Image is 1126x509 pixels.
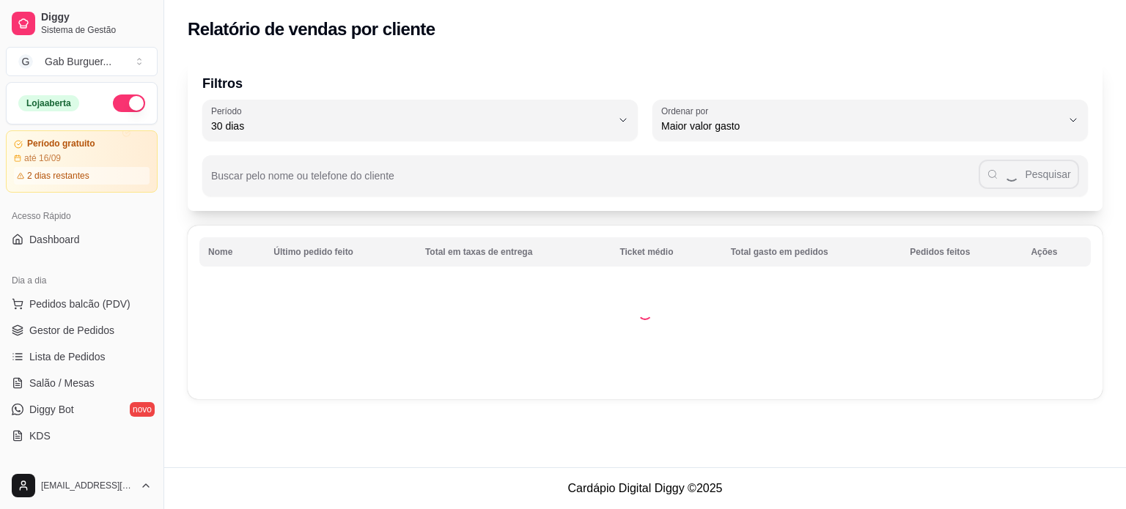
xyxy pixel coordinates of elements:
[41,24,152,36] span: Sistema de Gestão
[27,170,89,182] article: 2 dias restantes
[661,105,713,117] label: Ordenar por
[6,345,158,368] a: Lista de Pedidos
[29,297,130,311] span: Pedidos balcão (PDV)
[29,376,95,390] span: Salão / Mesas
[202,100,638,141] button: Período30 dias
[6,6,158,41] a: DiggySistema de Gestão
[29,323,114,338] span: Gestor de Pedidos
[29,428,51,443] span: KDS
[6,269,158,292] div: Dia a dia
[6,204,158,228] div: Acesso Rápido
[45,54,111,69] div: Gab Burguer ...
[6,371,158,395] a: Salão / Mesas
[41,480,134,491] span: [EMAIL_ADDRESS][DOMAIN_NAME]
[6,398,158,421] a: Diggy Botnovo
[6,468,158,503] button: [EMAIL_ADDRESS][DOMAIN_NAME]
[652,100,1088,141] button: Ordenar porMaior valor gasto
[202,73,1088,94] p: Filtros
[6,47,158,76] button: Select a team
[6,292,158,316] button: Pedidos balcão (PDV)
[29,349,106,364] span: Lista de Pedidos
[41,11,152,24] span: Diggy
[164,467,1126,509] footer: Cardápio Digital Diggy © 2025
[211,119,611,133] span: 30 dias
[18,95,79,111] div: Loja aberta
[6,424,158,447] a: KDS
[29,402,74,417] span: Diggy Bot
[661,119,1061,133] span: Maior valor gasto
[24,152,61,164] article: até 16/09
[188,18,435,41] h2: Relatório de vendas por cliente
[211,174,979,189] input: Buscar pelo nome ou telefone do cliente
[29,232,80,247] span: Dashboard
[18,54,33,69] span: G
[113,94,145,112] button: Alterar Status
[638,305,652,320] div: Loading
[6,319,158,342] a: Gestor de Pedidos
[211,105,246,117] label: Período
[6,228,158,251] a: Dashboard
[6,130,158,193] a: Período gratuitoaté 16/092 dias restantes
[27,138,95,149] article: Período gratuito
